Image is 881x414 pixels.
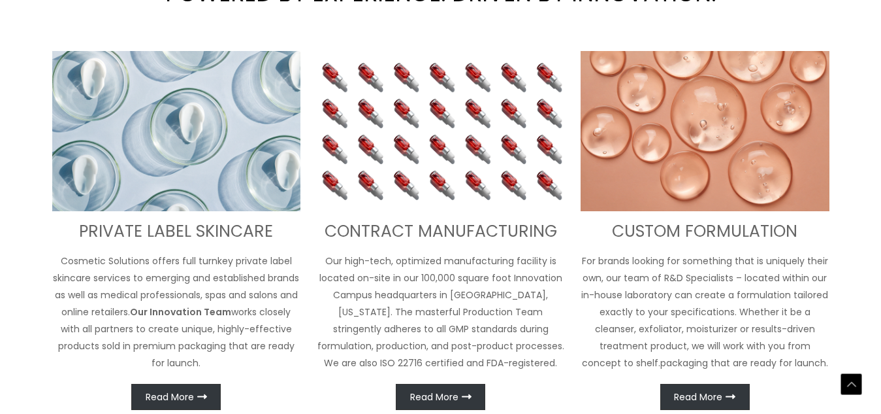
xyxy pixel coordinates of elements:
img: Custom Formulation [581,51,829,212]
img: turnkey private label skincare [52,51,301,212]
span: Read More [674,392,722,402]
p: Cosmetic Solutions offers full turnkey private label skincare services to emerging and establishe... [52,252,301,371]
h3: CONTRACT MANUFACTURING [316,221,565,243]
p: For brands looking for something that is uniquely their own, our team of R&D Specialists – locate... [581,252,829,371]
h3: CUSTOM FORMULATION [581,221,829,243]
span: Read More [146,392,194,402]
h3: PRIVATE LABEL SKINCARE [52,221,301,243]
img: Contract Manufacturing [316,51,565,212]
a: Read More [131,384,221,410]
span: Read More [410,392,458,402]
strong: Our Innovation Team [130,305,231,319]
p: Our high-tech, optimized manufacturing facility is located on-site in our 100,000 square foot Inn... [316,252,565,371]
a: Read More [660,384,750,410]
a: Read More [396,384,485,410]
